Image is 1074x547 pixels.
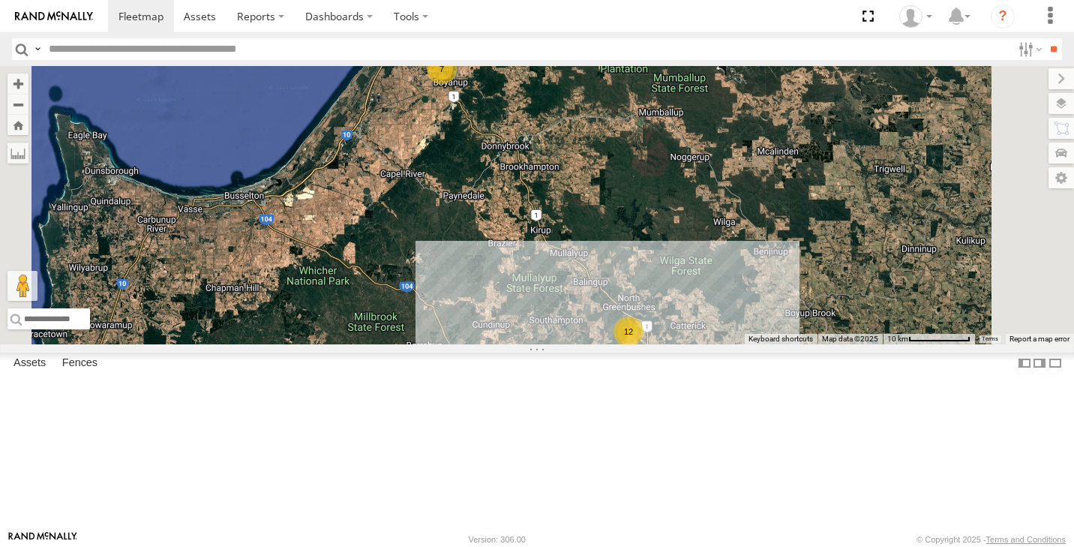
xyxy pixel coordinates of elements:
[982,336,998,342] a: Terms (opens in new tab)
[7,74,28,94] button: Zoom in
[1009,335,1069,343] a: Report a map error
[991,5,1015,29] i: ?
[822,335,878,343] span: Map data ©2025
[427,54,457,84] div: 7
[1048,167,1074,188] label: Map Settings
[15,11,93,22] img: rand-logo.svg
[7,94,28,115] button: Zoom out
[916,535,1066,544] div: © Copyright 2025 -
[1017,353,1032,374] label: Dock Summary Table to the Left
[55,353,105,374] label: Fences
[613,317,643,347] div: 12
[1012,38,1045,60] label: Search Filter Options
[1048,353,1063,374] label: Hide Summary Table
[986,535,1066,544] a: Terms and Conditions
[1032,353,1047,374] label: Dock Summary Table to the Right
[894,5,937,28] div: Cody Roberts
[31,38,43,60] label: Search Query
[887,335,908,343] span: 10 km
[469,535,526,544] div: Version: 306.00
[6,353,53,374] label: Assets
[7,115,28,135] button: Zoom Home
[7,271,37,301] button: Drag Pegman onto the map to open Street View
[8,532,77,547] a: Visit our Website
[7,143,28,164] label: Measure
[883,334,975,344] button: Map scale: 10 km per 79 pixels
[748,334,813,344] button: Keyboard shortcuts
